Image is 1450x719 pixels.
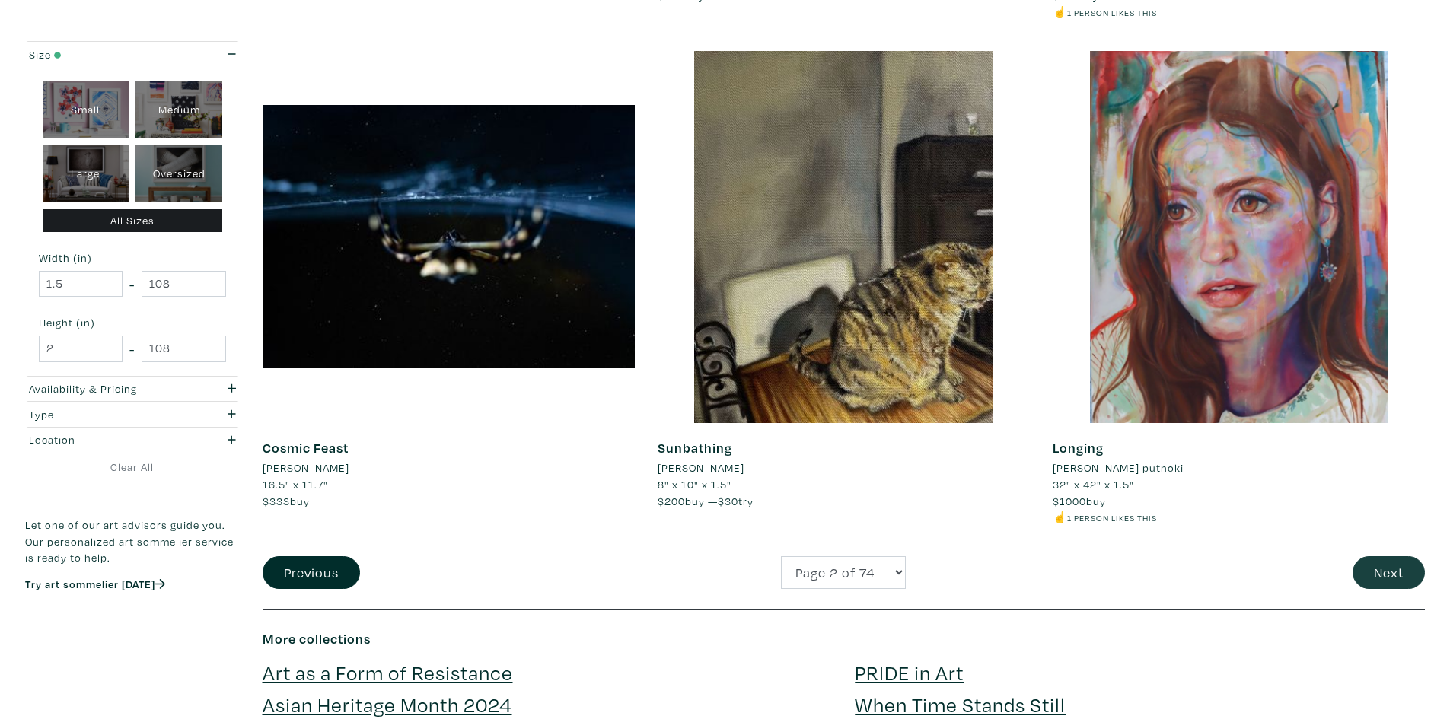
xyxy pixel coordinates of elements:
iframe: Customer reviews powered by Trustpilot [25,607,240,639]
button: Previous [263,556,360,589]
span: buy [1053,494,1106,508]
a: [PERSON_NAME] [263,460,635,476]
div: Medium [135,81,222,138]
span: $1000 [1053,494,1086,508]
li: ☝️ [1053,4,1425,21]
button: Size [25,42,240,67]
small: Height (in) [39,317,226,328]
span: $200 [658,494,685,508]
a: Clear All [25,459,240,476]
small: 1 person likes this [1067,512,1157,523]
a: Sunbathing [658,439,732,457]
a: [PERSON_NAME] putnoki [1053,460,1425,476]
a: Art as a Form of Resistance [263,659,513,686]
a: When Time Stands Still [855,691,1066,717]
span: - [129,339,135,359]
div: Type [29,406,179,423]
div: Location [29,431,179,448]
li: [PERSON_NAME] putnoki [1053,460,1184,476]
button: Next [1353,556,1425,589]
a: PRIDE in Art [855,659,964,686]
div: Large [43,145,129,202]
h6: More collections [263,631,1426,647]
a: Asian Heritage Month 2024 [263,691,512,717]
li: [PERSON_NAME] [263,460,349,476]
button: Location [25,428,240,453]
li: ☝️ [1053,509,1425,526]
div: Small [43,81,129,138]
a: [PERSON_NAME] [658,460,1030,476]
p: Let one of our art advisors guide you. Our personalized art sommelier service is ready to help. [25,517,240,566]
div: All Sizes [43,209,223,233]
span: 16.5" x 11.7" [263,477,328,492]
button: Availability & Pricing [25,377,240,402]
div: Size [29,46,179,63]
a: Longing [1053,439,1104,457]
small: 1 person likes this [1067,7,1157,18]
div: Oversized [135,145,222,202]
span: buy [263,494,310,508]
small: Width (in) [39,253,226,263]
button: Type [25,402,240,427]
li: [PERSON_NAME] [658,460,744,476]
div: Availability & Pricing [29,380,179,397]
span: 32" x 42" x 1.5" [1053,477,1134,492]
span: $333 [263,494,290,508]
span: - [129,274,135,294]
span: buy — try [658,494,754,508]
span: $30 [718,494,738,508]
span: 8" x 10" x 1.5" [658,477,731,492]
a: Cosmic Feast [263,439,349,457]
a: Try art sommelier [DATE] [25,577,165,591]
